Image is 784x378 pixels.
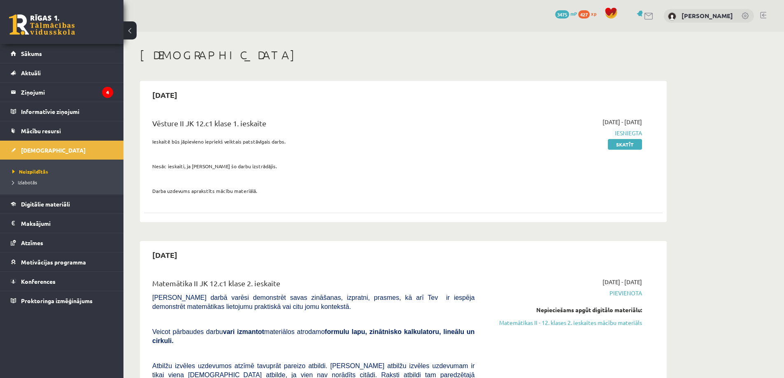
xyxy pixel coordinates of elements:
[11,121,113,140] a: Mācību resursi
[11,141,113,160] a: [DEMOGRAPHIC_DATA]
[11,233,113,252] a: Atzīmes
[11,214,113,233] a: Maksājumi
[11,272,113,291] a: Konferences
[555,10,569,19] span: 3475
[12,168,48,175] span: Neizpildītās
[487,129,642,137] span: Iesniegta
[21,83,113,102] legend: Ziņojumi
[578,10,600,17] a: 427 xp
[21,50,42,57] span: Sākums
[603,278,642,286] span: [DATE] - [DATE]
[152,328,475,344] span: Veicot pārbaudes darbu materiālos atrodamo
[21,69,41,77] span: Aktuāli
[555,10,577,17] a: 3475 mP
[21,297,93,304] span: Proktoringa izmēģinājums
[21,102,113,121] legend: Informatīvie ziņojumi
[21,239,43,246] span: Atzīmes
[152,278,475,293] div: Matemātika II JK 12.c1 klase 2. ieskaite
[11,63,113,82] a: Aktuāli
[21,127,61,135] span: Mācību resursi
[11,195,113,213] a: Digitālie materiāli
[152,118,475,133] div: Vēsture II JK 12.c1 klase 1. ieskaite
[11,102,113,121] a: Informatīvie ziņojumi
[578,10,590,19] span: 427
[21,200,70,208] span: Digitālie materiāli
[21,278,56,285] span: Konferences
[11,291,113,310] a: Proktoringa izmēģinājums
[152,294,475,310] span: [PERSON_NAME] darbā varēsi demonstrēt savas zināšanas, izpratni, prasmes, kā arī Tev ir iespēja d...
[9,14,75,35] a: Rīgas 1. Tālmācības vidusskola
[152,138,475,145] p: Ieskaitē būs jāpievieno iepriekš veiktais patstāvīgais darbs.
[140,48,667,62] h1: [DEMOGRAPHIC_DATA]
[102,87,113,98] i: 4
[144,245,186,264] h2: [DATE]
[21,214,113,233] legend: Maksājumi
[223,328,264,335] b: vari izmantot
[144,85,186,104] h2: [DATE]
[21,146,86,154] span: [DEMOGRAPHIC_DATA]
[21,258,86,266] span: Motivācijas programma
[487,306,642,314] div: Nepieciešams apgūt digitālo materiālu:
[12,168,115,175] a: Neizpildītās
[11,83,113,102] a: Ziņojumi4
[487,318,642,327] a: Matemātikas II - 12. klases 2. ieskaites mācību materiāls
[608,139,642,150] a: Skatīt
[152,162,475,170] p: Nesāc ieskaiti, ja [PERSON_NAME] šo darbu izstrādājis.
[682,12,733,20] a: [PERSON_NAME]
[603,118,642,126] span: [DATE] - [DATE]
[12,179,115,186] a: Izlabotās
[152,187,475,195] p: Darba uzdevums aprakstīts mācību materiālā.
[570,10,577,17] span: mP
[11,44,113,63] a: Sākums
[152,328,475,344] b: formulu lapu, zinātnisko kalkulatoru, lineālu un cirkuli.
[12,179,37,186] span: Izlabotās
[591,10,596,17] span: xp
[11,253,113,271] a: Motivācijas programma
[668,12,676,21] img: Kristaps Dāvis Gailītis
[487,289,642,297] span: Pievienota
